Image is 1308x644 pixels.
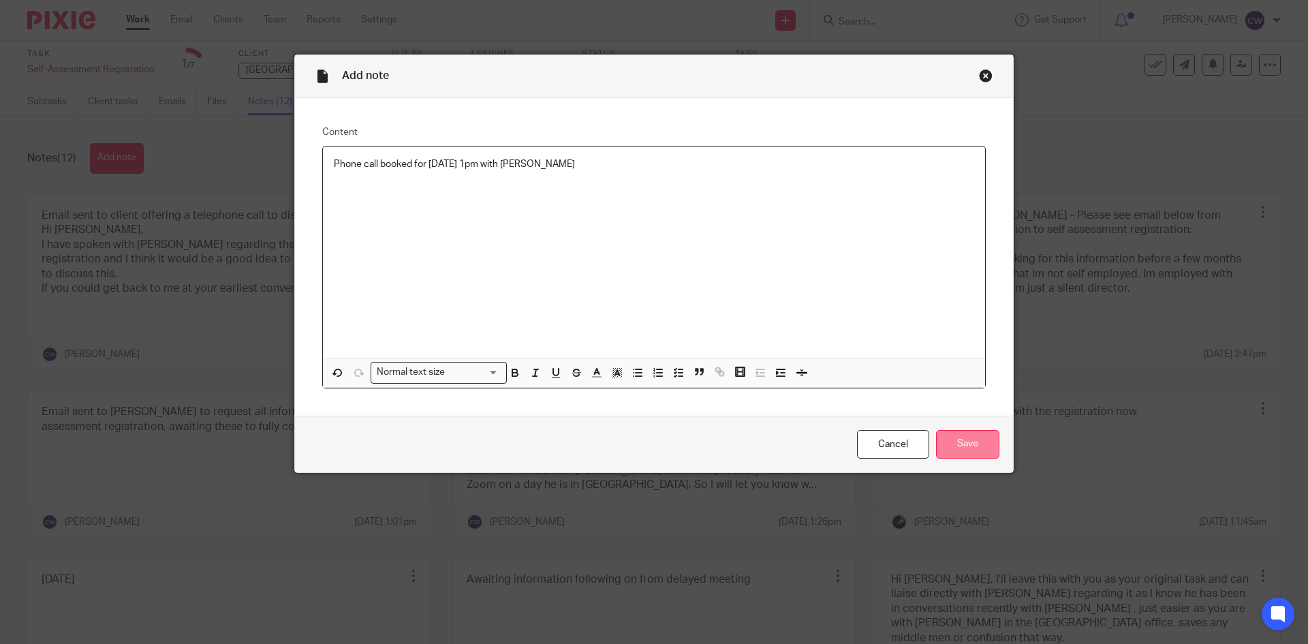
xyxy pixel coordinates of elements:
div: Close this dialog window [979,69,993,82]
a: Cancel [857,430,929,459]
p: Phone call booked for [DATE] 1pm with [PERSON_NAME] [334,157,974,171]
span: Normal text size [374,365,448,380]
span: Add note [342,70,389,81]
label: Content [322,125,986,139]
div: Search for option [371,362,507,383]
input: Save [936,430,999,459]
input: Search for option [450,365,499,380]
